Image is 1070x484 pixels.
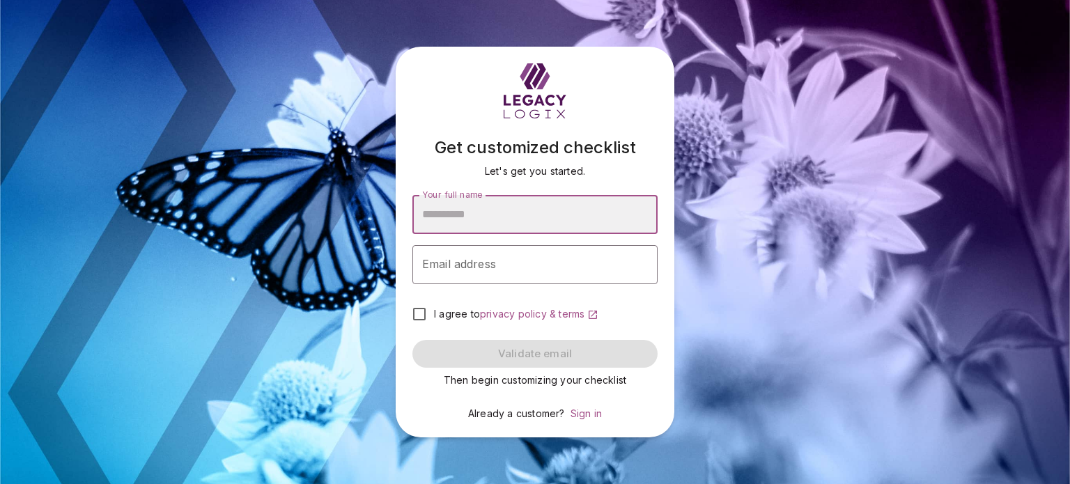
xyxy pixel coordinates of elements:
span: Get customized checklist [435,137,636,157]
span: Your full name [422,189,482,200]
span: I agree to [434,308,480,320]
a: Sign in [571,407,602,419]
span: Let's get you started. [485,165,585,177]
a: privacy policy & terms [480,308,598,320]
span: Then begin customizing your checklist [444,374,626,386]
span: Already a customer? [468,407,565,419]
span: privacy policy & terms [480,308,584,320]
